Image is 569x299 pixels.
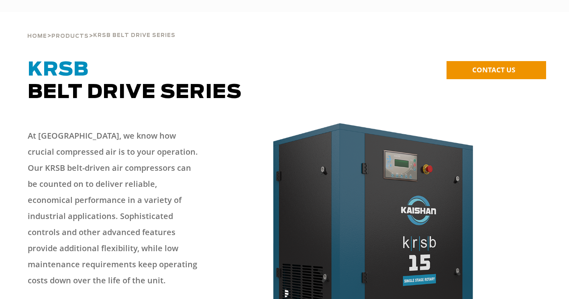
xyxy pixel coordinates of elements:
[472,65,515,74] span: CONTACT US
[28,60,242,102] span: Belt Drive Series
[27,12,175,43] div: > >
[27,32,47,39] a: Home
[447,61,546,79] a: CONTACT US
[51,32,89,39] a: Products
[28,60,89,80] span: KRSB
[27,34,47,39] span: Home
[93,33,175,38] span: krsb belt drive series
[51,34,89,39] span: Products
[28,128,200,289] p: At [GEOGRAPHIC_DATA], we know how crucial compressed air is to your operation. Our KRSB belt-driv...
